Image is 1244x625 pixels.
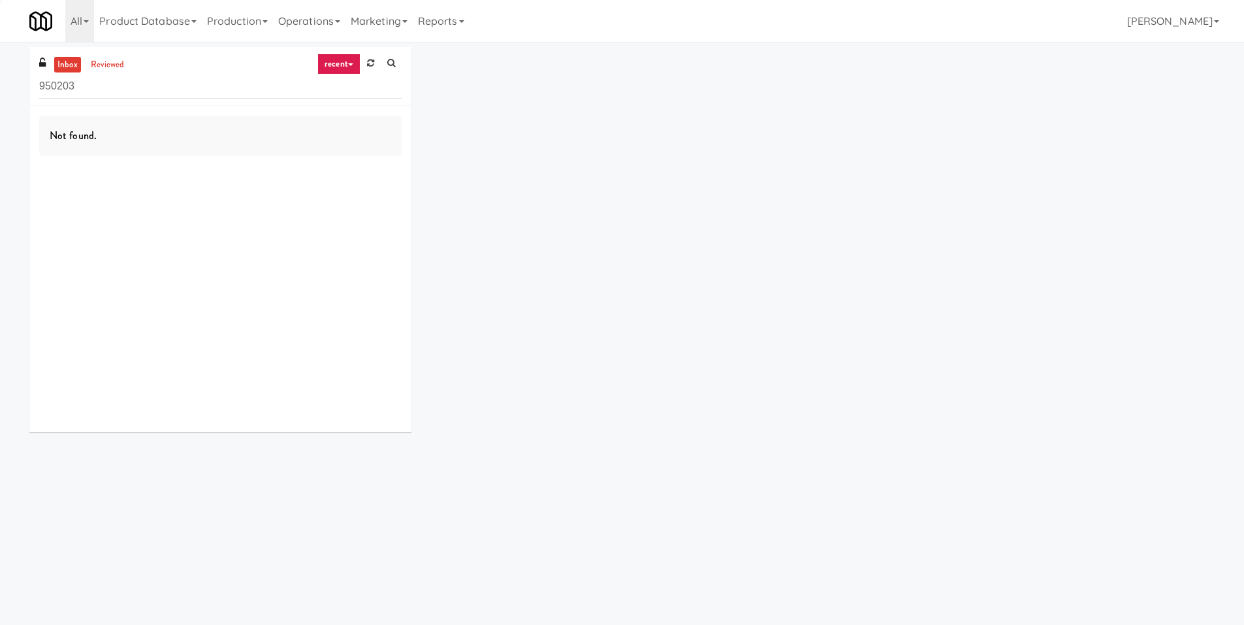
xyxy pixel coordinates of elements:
[317,54,360,74] a: recent
[88,57,128,73] a: reviewed
[29,10,52,33] img: Micromart
[50,128,97,143] span: Not found.
[39,74,402,99] input: Search vision orders
[54,57,81,73] a: inbox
